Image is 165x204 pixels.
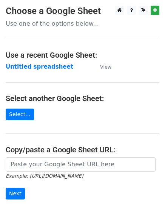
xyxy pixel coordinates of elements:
[100,64,111,70] small: View
[6,6,159,17] h3: Choose a Google Sheet
[6,94,159,103] h4: Select another Google Sheet:
[6,20,159,28] p: Use one of the options below...
[6,173,83,179] small: Example: [URL][DOMAIN_NAME]
[6,157,156,172] input: Paste your Google Sheet URL here
[6,109,34,120] a: Select...
[6,51,159,60] h4: Use a recent Google Sheet:
[6,63,73,70] a: Untitled spreadsheet
[6,145,159,154] h4: Copy/paste a Google Sheet URL:
[6,188,25,199] input: Next
[93,63,111,70] a: View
